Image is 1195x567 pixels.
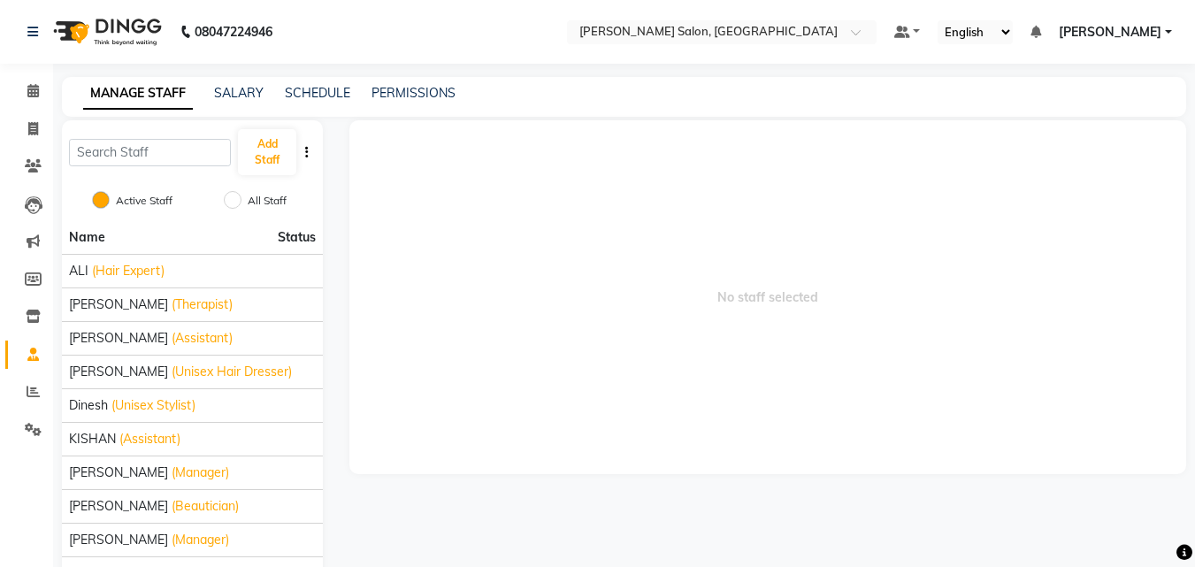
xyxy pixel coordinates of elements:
span: (Beautician) [172,497,239,516]
input: Search Staff [69,139,231,166]
span: [PERSON_NAME] [69,329,168,348]
span: [PERSON_NAME] [69,531,168,549]
span: No staff selected [349,120,1186,474]
span: (Unisex Hair Dresser) [172,363,292,381]
a: SCHEDULE [285,85,350,101]
img: logo [45,7,166,57]
span: (Unisex Stylist) [111,396,195,415]
span: [PERSON_NAME] [69,464,168,482]
span: [PERSON_NAME] [69,295,168,314]
a: SALARY [214,85,264,101]
span: (Hair Expert) [92,262,165,280]
span: Status [278,228,316,247]
span: ALI [69,262,88,280]
button: Add Staff [238,129,296,175]
label: All Staff [248,193,287,209]
span: (Therapist) [172,295,233,314]
label: Active Staff [116,193,172,209]
a: MANAGE STAFF [83,78,193,110]
span: [PERSON_NAME] [69,363,168,381]
span: (Assistant) [119,430,180,448]
a: PERMISSIONS [372,85,456,101]
span: dinesh [69,396,108,415]
span: (Manager) [172,531,229,549]
span: [PERSON_NAME] [69,497,168,516]
span: (Manager) [172,464,229,482]
span: Name [69,229,105,245]
span: [PERSON_NAME] [1059,23,1161,42]
b: 08047224946 [195,7,272,57]
span: (Assistant) [172,329,233,348]
span: KISHAN [69,430,116,448]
